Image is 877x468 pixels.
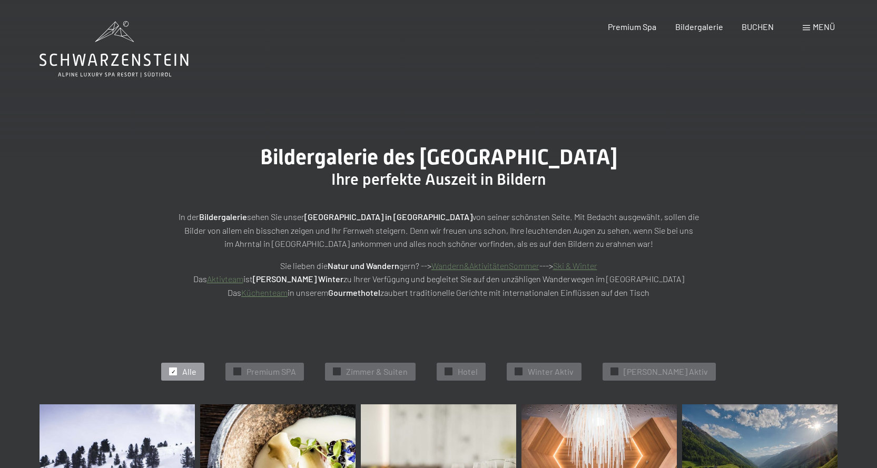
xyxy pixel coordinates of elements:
[171,368,175,375] span: ✓
[608,22,656,32] a: Premium Spa
[553,261,597,271] a: Ski & Winter
[742,22,774,32] a: BUCHEN
[335,368,339,375] span: ✓
[675,22,723,32] a: Bildergalerie
[458,366,478,377] span: Hotel
[431,261,539,271] a: Wandern&AktivitätenSommer
[331,170,546,188] span: Ihre perfekte Auszeit in Bildern
[207,274,243,284] a: Aktivteam
[346,366,408,377] span: Zimmer & Suiten
[247,366,296,377] span: Premium SPA
[528,366,574,377] span: Winter Aktiv
[241,287,288,297] a: Küchenteam
[175,259,702,300] p: Sie lieben die gern? --> ---> Das ist zu Ihrer Verfügung und begleitet Sie auf den unzähligen Wan...
[517,368,521,375] span: ✓
[328,287,380,297] strong: Gourmethotel
[253,274,343,284] strong: [PERSON_NAME] Winter
[328,261,399,271] strong: Natur und Wandern
[235,368,240,375] span: ✓
[613,368,617,375] span: ✓
[199,212,247,222] strong: Bildergalerie
[260,145,617,170] span: Bildergalerie des [GEOGRAPHIC_DATA]
[175,210,702,251] p: In der sehen Sie unser von seiner schönsten Seite. Mit Bedacht ausgewählt, sollen die Bilder von ...
[182,366,196,377] span: Alle
[813,22,835,32] span: Menü
[304,212,472,222] strong: [GEOGRAPHIC_DATA] in [GEOGRAPHIC_DATA]
[447,368,451,375] span: ✓
[624,366,708,377] span: [PERSON_NAME] Aktiv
